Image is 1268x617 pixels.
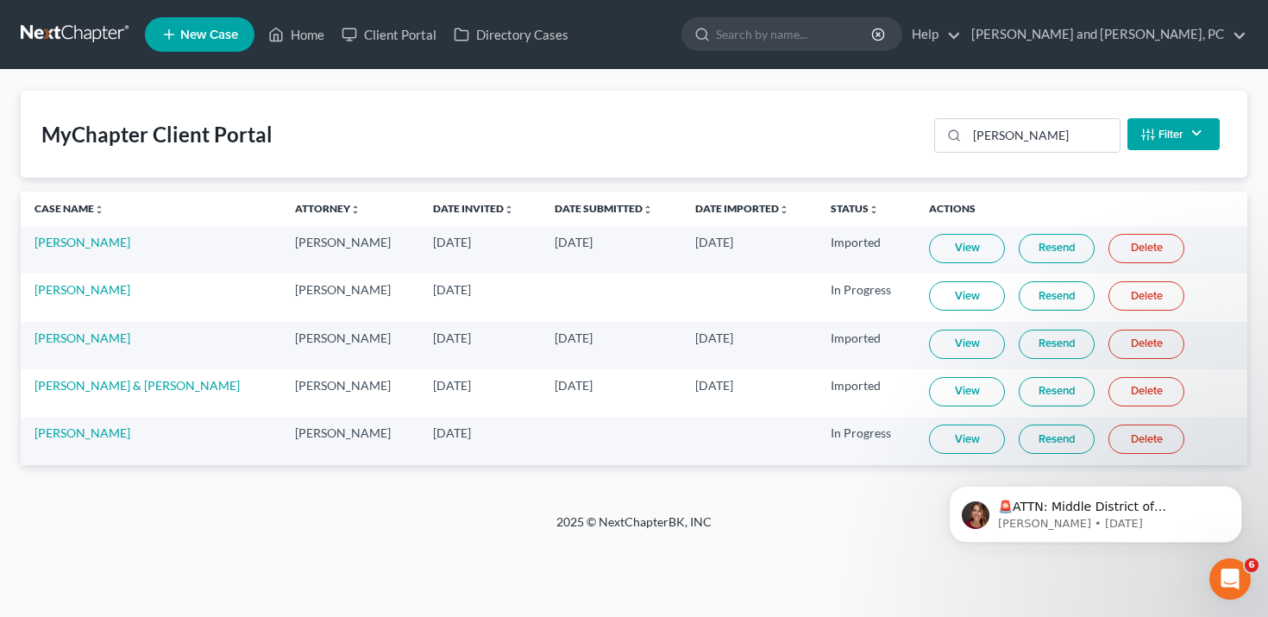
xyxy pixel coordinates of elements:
span: [DATE] [433,425,471,440]
a: [PERSON_NAME] & [PERSON_NAME] [35,378,240,393]
a: View [929,281,1005,311]
a: Delete [1108,281,1184,311]
span: [DATE] [695,331,733,345]
i: unfold_more [869,205,879,215]
a: Delete [1108,425,1184,454]
div: MyChapter Client Portal [41,121,273,148]
iframe: Intercom live chat [1209,558,1251,600]
a: Resend [1019,234,1095,263]
a: Date Submittedunfold_more [555,202,653,215]
a: View [929,425,1005,454]
a: Home [260,19,333,50]
td: Imported [817,322,915,369]
span: [DATE] [695,378,733,393]
i: unfold_more [779,205,789,215]
a: Attorneyunfold_more [295,202,361,215]
a: Case Nameunfold_more [35,202,104,215]
span: [DATE] [433,331,471,345]
a: [PERSON_NAME] [35,282,130,297]
a: [PERSON_NAME] and [PERSON_NAME], PC [963,19,1246,50]
span: New Case [180,28,238,41]
i: unfold_more [94,205,104,215]
a: Help [903,19,961,50]
a: Delete [1108,234,1184,263]
a: [PERSON_NAME] [35,425,130,440]
a: [PERSON_NAME] [35,235,130,249]
span: [DATE] [433,235,471,249]
td: [PERSON_NAME] [281,322,419,369]
span: [DATE] [433,378,471,393]
a: View [929,234,1005,263]
a: Statusunfold_more [831,202,879,215]
a: Date Importedunfold_more [695,202,789,215]
i: unfold_more [350,205,361,215]
a: Resend [1019,330,1095,359]
input: Search... [967,119,1120,152]
a: Resend [1019,377,1095,406]
td: [PERSON_NAME] [281,274,419,321]
a: Date Invitedunfold_more [433,202,514,215]
span: [DATE] [555,378,593,393]
span: [DATE] [555,235,593,249]
td: [PERSON_NAME] [281,418,419,465]
i: unfold_more [504,205,514,215]
a: Delete [1108,377,1184,406]
a: Client Portal [333,19,445,50]
span: [DATE] [695,235,733,249]
td: Imported [817,226,915,274]
td: [PERSON_NAME] [281,226,419,274]
td: Imported [817,369,915,417]
input: Search by name... [716,18,874,50]
a: Directory Cases [445,19,577,50]
a: [PERSON_NAME] [35,331,130,345]
a: Resend [1019,281,1095,311]
td: In Progress [817,418,915,465]
a: Delete [1108,330,1184,359]
a: View [929,377,1005,406]
span: 6 [1245,558,1259,572]
th: Actions [915,192,1247,226]
a: View [929,330,1005,359]
div: 2025 © NextChapterBK, INC [142,513,1126,545]
button: Filter [1127,118,1220,150]
span: [DATE] [433,282,471,297]
i: unfold_more [643,205,653,215]
a: Resend [1019,425,1095,454]
td: In Progress [817,274,915,321]
iframe: Intercom notifications message [923,450,1268,570]
td: [PERSON_NAME] [281,369,419,417]
span: [DATE] [555,331,593,345]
